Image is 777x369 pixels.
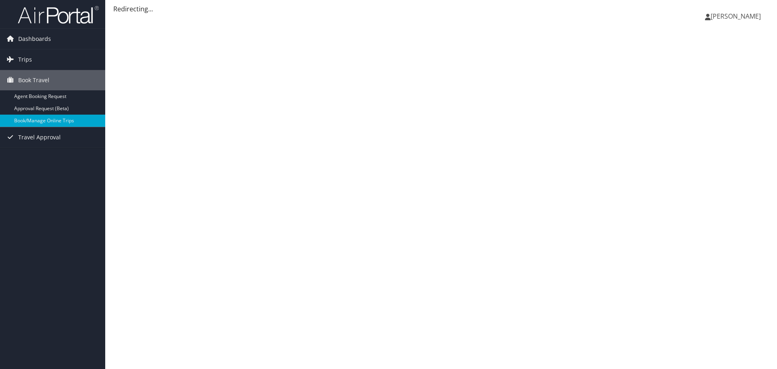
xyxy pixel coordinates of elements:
[113,4,769,14] div: Redirecting...
[705,4,769,28] a: [PERSON_NAME]
[18,70,49,90] span: Book Travel
[18,29,51,49] span: Dashboards
[18,5,99,24] img: airportal-logo.png
[18,127,61,147] span: Travel Approval
[711,12,761,21] span: [PERSON_NAME]
[18,49,32,70] span: Trips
